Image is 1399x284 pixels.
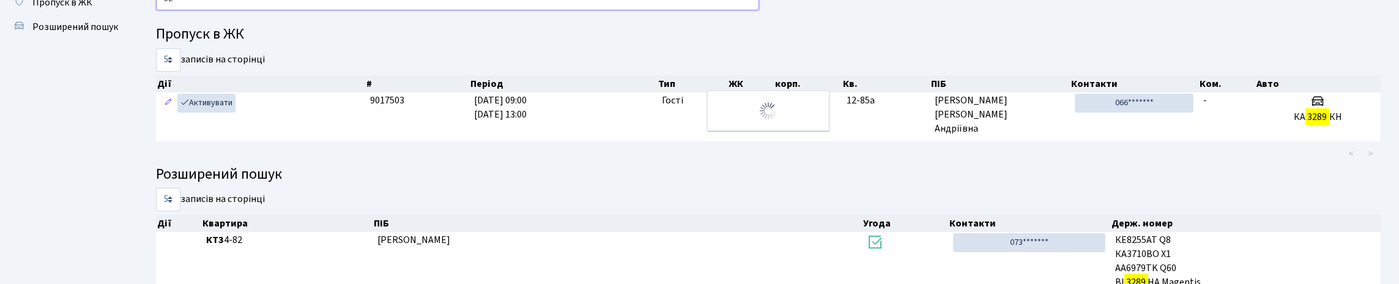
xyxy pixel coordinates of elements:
[206,233,368,247] span: 4-82
[6,15,128,39] a: Розширений пошук
[1203,94,1207,107] span: -
[373,215,862,232] th: ПІБ
[1305,108,1329,125] mark: 3289
[1260,111,1376,123] h5: КА КН
[469,75,657,92] th: Період
[156,26,1381,43] h4: Пропуск в ЖК
[842,75,930,92] th: Кв.
[1070,75,1198,92] th: Контакти
[1255,75,1381,92] th: Авто
[177,94,236,113] a: Активувати
[377,233,450,247] span: [PERSON_NAME]
[1110,215,1381,232] th: Держ. номер
[201,215,373,232] th: Квартира
[862,215,948,232] th: Угода
[161,94,176,113] a: Редагувати
[774,75,842,92] th: корп.
[206,233,224,247] b: КТ3
[156,188,265,211] label: записів на сторінці
[156,48,180,72] select: записів на сторінці
[365,75,469,92] th: #
[662,94,683,108] span: Гості
[847,94,924,108] span: 12-85а
[759,101,778,121] img: Обробка...
[156,48,265,72] label: записів на сторінці
[32,20,118,34] span: Розширений пошук
[948,215,1110,232] th: Контакти
[156,215,201,232] th: Дії
[935,94,1065,136] span: [PERSON_NAME] [PERSON_NAME] Андріївна
[930,75,1070,92] th: ПІБ
[474,94,527,121] span: [DATE] 09:00 [DATE] 13:00
[370,94,404,107] span: 9017503
[156,188,180,211] select: записів на сторінці
[156,166,1381,184] h4: Розширений пошук
[156,75,365,92] th: Дії
[657,75,727,92] th: Тип
[1199,75,1256,92] th: Ком.
[727,75,774,92] th: ЖК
